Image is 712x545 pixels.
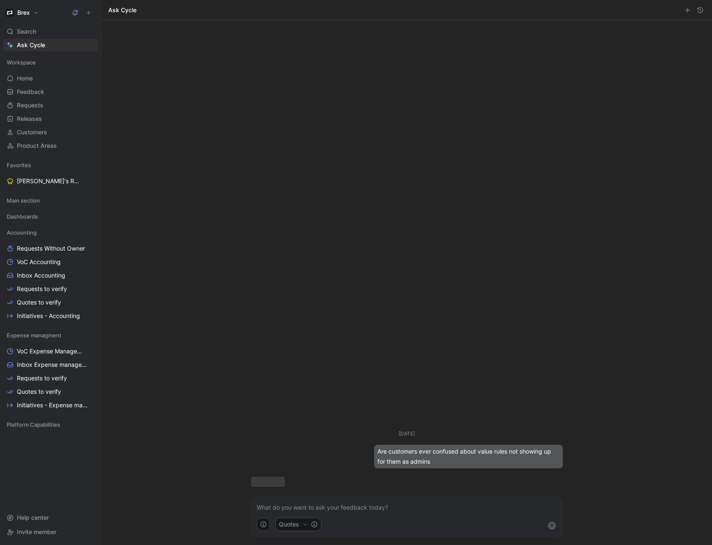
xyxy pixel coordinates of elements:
img: Brex [5,8,14,17]
span: Requests to verify [17,374,67,382]
a: Ask Cycle [3,39,98,51]
span: VoC Accounting [17,258,61,266]
div: Main section [3,194,98,207]
span: Invite member [17,528,56,535]
span: Home [17,74,33,83]
div: Are customers ever confused about value rules not showing up for them as admins [374,445,563,468]
a: Quotes to verify [3,296,98,309]
a: Requests to verify [3,372,98,385]
span: Requests Without Owner [17,244,85,253]
div: Help center [3,511,98,524]
div: Expense managmentVoC Expense ManagementInbox Expense managementRequests to verifyQuotes to verify... [3,329,98,411]
div: Search [3,25,98,38]
h1: Brex [17,9,30,16]
span: Favorites [7,161,31,169]
span: Accounting [7,228,37,237]
div: Platform Capabilities [3,418,98,433]
span: Requests [17,101,43,110]
div: Favorites [3,159,98,171]
a: [PERSON_NAME]'s Requests [3,175,98,187]
span: Main section [7,196,40,205]
button: BrexBrex [3,7,41,19]
button: Quotes [275,518,321,531]
div: Invite member [3,526,98,538]
div: Platform Capabilities [3,418,98,431]
span: Expense managment [7,331,62,339]
div: Expense managment [3,329,98,342]
a: Inbox Expense management [3,358,98,371]
span: Help center [17,514,49,521]
span: Quotes to verify [17,298,61,307]
a: Inbox Accounting [3,269,98,282]
span: Requests to verify [17,285,67,293]
span: Inbox Accounting [17,271,65,280]
div: Accounting [3,226,98,239]
a: Initiatives - Expense management [3,399,98,411]
a: Releases [3,112,98,125]
a: VoC Expense Management [3,345,98,358]
span: Initiatives - Accounting [17,312,80,320]
a: Requests [3,99,98,112]
div: AccountingRequests Without OwnerVoC AccountingInbox AccountingRequests to verifyQuotes to verifyI... [3,226,98,322]
span: Workspace [7,58,36,67]
a: Home [3,72,98,85]
span: Customers [17,128,47,136]
div: Main section [3,194,98,209]
a: Quotes to verify [3,385,98,398]
span: Search [17,27,36,37]
h1: Ask Cycle [108,6,137,14]
span: VoC Expense Management [17,347,86,355]
a: Initiatives - Accounting [3,310,98,322]
span: Releases [17,115,42,123]
span: Dashboards [7,212,38,221]
span: Initiatives - Expense management [17,401,88,409]
a: Product Areas [3,139,98,152]
span: Ask Cycle [17,40,45,50]
span: Inbox Expense management [17,361,87,369]
span: Quotes to verify [17,387,61,396]
span: [PERSON_NAME]'s Requests [17,177,80,185]
a: VoC Accounting [3,256,98,268]
span: Platform Capabilities [7,420,60,429]
div: Dashboards [3,210,98,223]
a: Customers [3,126,98,139]
a: Feedback [3,85,98,98]
span: Feedback [17,88,44,96]
div: Workspace [3,56,98,69]
a: Requests Without Owner [3,242,98,255]
div: [DATE] [399,430,415,438]
div: Dashboards [3,210,98,225]
a: Requests to verify [3,283,98,295]
span: Product Areas [17,142,57,150]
